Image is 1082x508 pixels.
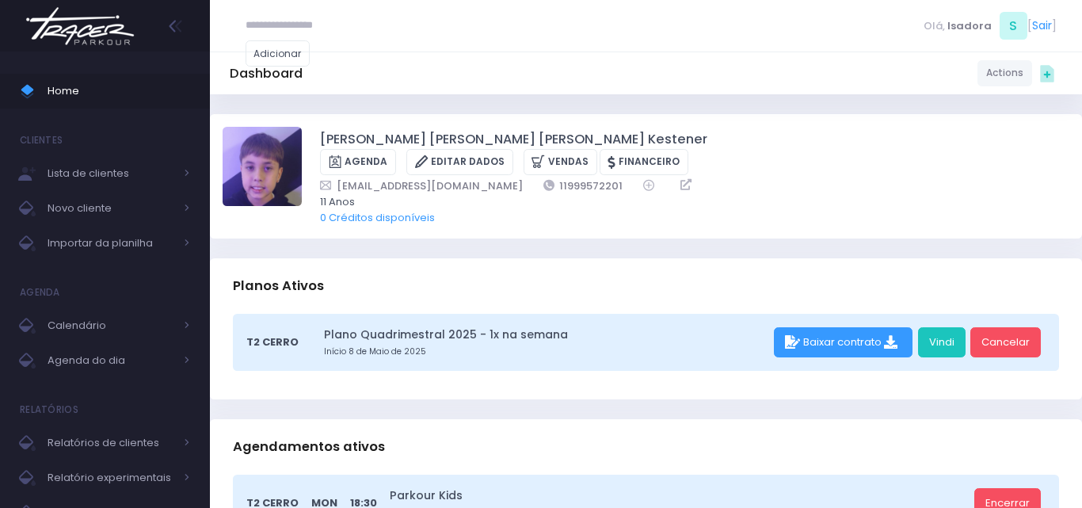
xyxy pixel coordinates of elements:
[524,149,597,175] a: Vendas
[48,81,190,101] span: Home
[233,263,324,308] h3: Planos Ativos
[20,394,78,426] h4: Relatórios
[320,210,435,225] a: 0 Créditos disponíveis
[48,198,174,219] span: Novo cliente
[406,149,513,175] a: Editar Dados
[246,334,299,350] span: T2 Cerro
[324,346,768,358] small: Início 8 de Maio de 2025
[233,424,385,469] h3: Agendamentos ativos
[1000,12,1027,40] span: S
[20,124,63,156] h4: Clientes
[977,60,1032,86] a: Actions
[970,327,1041,357] a: Cancelar
[48,468,174,488] span: Relatório experimentais
[924,18,945,34] span: Olá,
[48,233,174,254] span: Importar da planilha
[320,178,523,194] a: [EMAIL_ADDRESS][DOMAIN_NAME]
[223,127,302,211] label: Alterar foto de perfil
[1032,17,1052,34] a: Sair
[48,315,174,336] span: Calendário
[48,163,174,184] span: Lista de clientes
[320,130,707,149] a: [PERSON_NAME] [PERSON_NAME] [PERSON_NAME] Kestener
[543,178,623,194] a: 11999572201
[48,350,174,371] span: Agenda do dia
[320,194,1049,210] span: 11 Anos
[320,149,396,175] a: Agenda
[918,327,966,357] a: Vindi
[246,40,311,67] a: Adicionar
[223,127,302,206] img: João Pedro de Arruda Camargo Kestener
[48,433,174,453] span: Relatórios de clientes
[20,277,60,308] h4: Agenda
[947,18,992,34] span: Isadora
[600,149,688,175] a: Financeiro
[230,66,303,82] h5: Dashboard
[1032,58,1062,88] div: Quick actions
[774,327,912,357] div: Baixar contrato
[390,487,969,504] a: Parkour Kids
[917,8,1062,44] div: [ ]
[324,327,768,343] a: Plano Quadrimestral 2025 - 1x na semana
